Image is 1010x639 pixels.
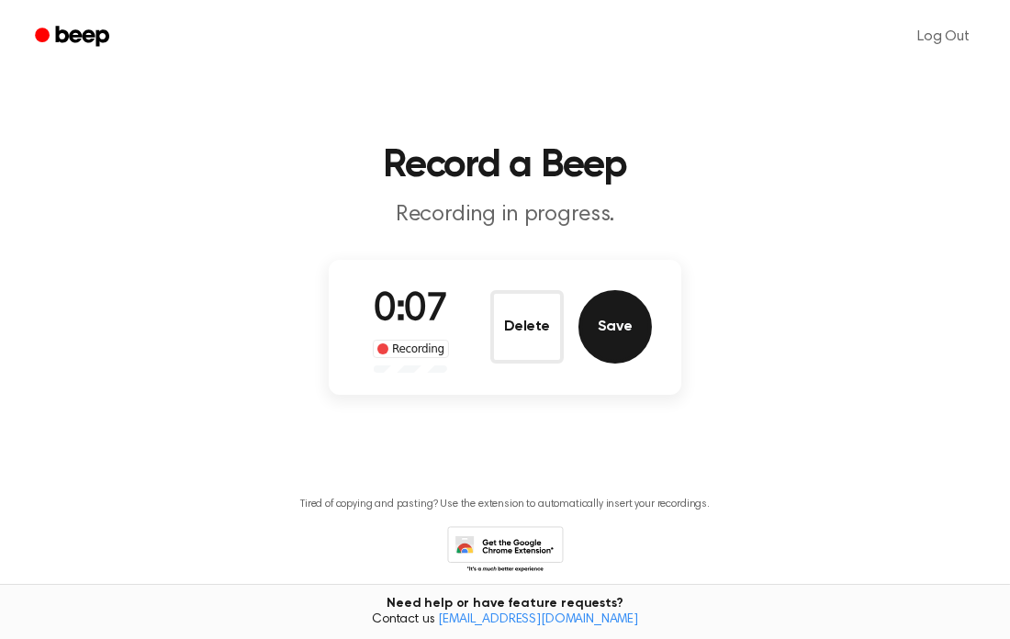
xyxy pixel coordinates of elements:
[373,340,449,358] div: Recording
[899,15,988,59] a: Log Out
[490,290,564,364] button: Delete Audio Record
[438,613,638,626] a: [EMAIL_ADDRESS][DOMAIN_NAME]
[152,200,858,230] p: Recording in progress.
[300,498,710,511] p: Tired of copying and pasting? Use the extension to automatically insert your recordings.
[22,19,126,55] a: Beep
[11,612,999,629] span: Contact us
[374,291,447,330] span: 0:07
[578,290,652,364] button: Save Audio Record
[35,147,975,185] h1: Record a Beep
